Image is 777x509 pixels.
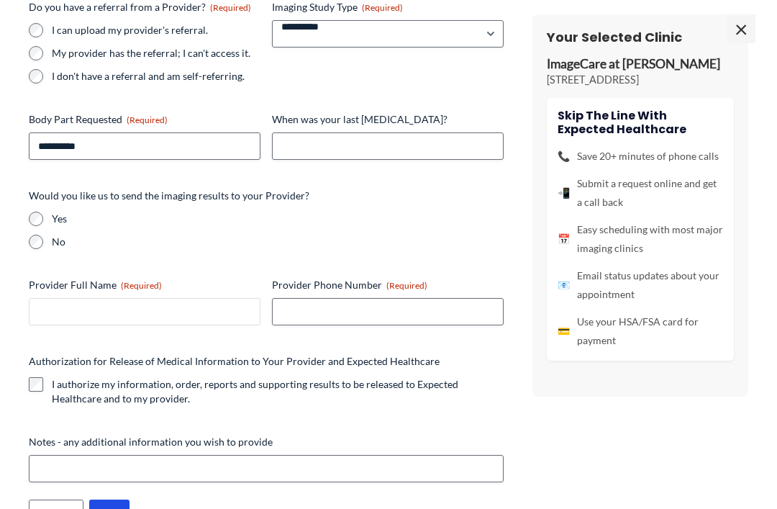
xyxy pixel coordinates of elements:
[362,2,403,13] span: (Required)
[547,73,734,87] p: [STREET_ADDRESS]
[558,184,570,202] span: 📲
[558,266,723,304] li: Email status updates about your appointment
[52,377,504,406] label: I authorize my information, order, reports and supporting results to be released to Expected Heal...
[558,147,723,166] li: Save 20+ minutes of phone calls
[558,276,570,294] span: 📧
[272,112,504,127] label: When was your last [MEDICAL_DATA]?
[547,29,734,45] h3: Your Selected Clinic
[29,354,440,369] legend: Authorization for Release of Medical Information to Your Provider and Expected Healthcare
[52,235,504,249] label: No
[52,69,260,84] label: I don't have a referral and am self-referring.
[121,280,162,291] span: (Required)
[29,189,309,203] legend: Would you like us to send the imaging results to your Provider?
[29,112,260,127] label: Body Part Requested
[210,2,251,13] span: (Required)
[272,278,504,292] label: Provider Phone Number
[558,109,723,136] h4: Skip the line with Expected Healthcare
[386,280,427,291] span: (Required)
[127,114,168,125] span: (Required)
[52,23,260,37] label: I can upload my provider's referral.
[558,230,570,248] span: 📅
[558,174,723,212] li: Submit a request online and get a call back
[52,212,504,226] label: Yes
[29,278,260,292] label: Provider Full Name
[558,220,723,258] li: Easy scheduling with most major imaging clinics
[52,46,260,60] label: My provider has the referral; I can't access it.
[29,435,504,449] label: Notes - any additional information you wish to provide
[727,14,755,43] span: ×
[558,312,723,350] li: Use your HSA/FSA card for payment
[547,56,734,73] p: ImageCare at [PERSON_NAME]
[558,147,570,166] span: 📞
[558,322,570,341] span: 💳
